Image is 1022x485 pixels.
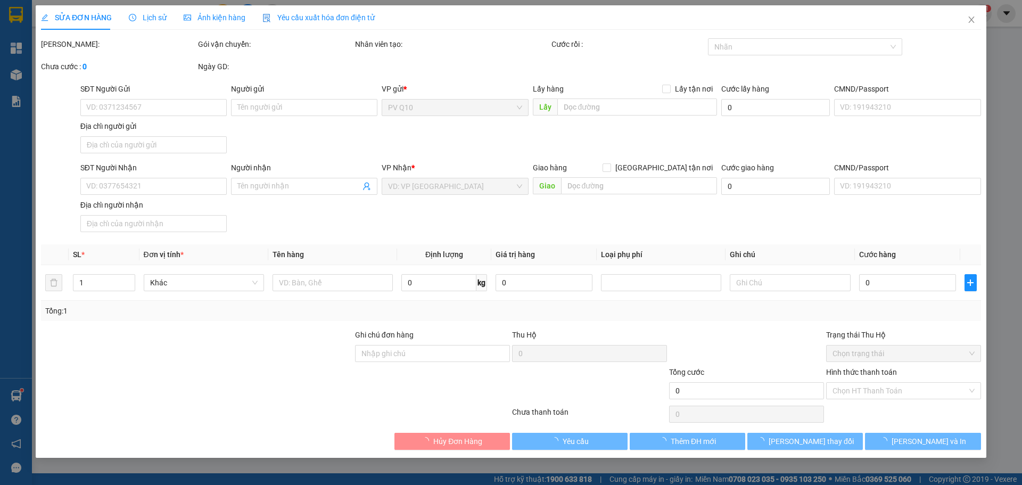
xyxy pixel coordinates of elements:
th: Ghi chú [726,244,855,265]
span: Thu Hộ [512,331,537,339]
span: Lấy hàng [533,85,564,93]
span: Yêu cầu [563,435,589,447]
span: VP Nhận [382,163,412,172]
button: Yêu cầu [512,433,628,450]
img: icon [262,14,271,22]
button: [PERSON_NAME] và In [866,433,981,450]
input: Dọc đường [561,177,717,194]
input: Cước giao hàng [721,178,830,195]
button: plus [965,274,976,291]
span: Lấy tận nơi [671,83,717,95]
span: loading [757,437,769,445]
span: Giá trị hàng [496,250,535,259]
input: Cước lấy hàng [721,99,830,116]
div: Gói vận chuyển: [198,38,353,50]
span: Yêu cầu xuất hóa đơn điện tử [262,13,375,22]
span: user-add [363,182,372,191]
div: Chưa thanh toán [511,406,668,425]
span: Thêm ĐH mới [671,435,716,447]
span: Giao hàng [533,163,567,172]
div: SĐT Người Gửi [80,83,227,95]
span: [PERSON_NAME] thay đổi [769,435,854,447]
input: Địa chỉ của người nhận [80,215,227,232]
span: Đơn vị tính [144,250,184,259]
input: Dọc đường [557,98,717,116]
span: picture [184,14,191,21]
b: 0 [83,62,87,71]
div: Trạng thái Thu Hộ [826,329,981,341]
span: loading [551,437,563,445]
button: [PERSON_NAME] thay đổi [747,433,863,450]
input: Ghi Chú [730,274,851,291]
span: plus [965,278,976,287]
div: VP gửi [382,83,529,95]
span: SL [73,250,82,259]
span: Lấy [533,98,557,116]
div: Địa chỉ người gửi [80,120,227,132]
div: Ngày GD: [198,61,353,72]
div: CMND/Passport [834,162,980,174]
span: loading [880,437,892,445]
input: Ghi chú đơn hàng [355,345,510,362]
div: Nhân viên tạo: [355,38,549,50]
label: Cước giao hàng [721,163,774,172]
span: Chọn trạng thái [833,346,975,361]
span: Tổng cước [669,368,704,376]
button: Hủy Đơn Hàng [394,433,510,450]
span: SỬA ĐƠN HÀNG [41,13,112,22]
div: Chưa cước : [41,61,196,72]
span: clock-circle [129,14,136,21]
input: VD: Bàn, Ghế [273,274,393,291]
div: Người gửi [231,83,377,95]
span: close [967,15,976,24]
span: Lịch sử [129,13,167,22]
div: [PERSON_NAME]: [41,38,196,50]
span: loading [422,437,433,445]
span: Định lượng [425,250,463,259]
label: Cước lấy hàng [721,85,769,93]
span: [PERSON_NAME] và In [892,435,966,447]
div: CMND/Passport [834,83,980,95]
div: Người nhận [231,162,377,174]
input: Địa chỉ của người gửi [80,136,227,153]
span: Giao [533,177,561,194]
div: Địa chỉ người nhận [80,199,227,211]
button: delete [45,274,62,291]
button: Close [957,5,986,35]
span: loading [659,437,671,445]
div: Tổng: 1 [45,305,394,317]
th: Loại phụ phí [597,244,726,265]
span: Cước hàng [859,250,896,259]
button: Thêm ĐH mới [630,433,745,450]
span: [GEOGRAPHIC_DATA] tận nơi [611,162,717,174]
span: Ảnh kiện hàng [184,13,245,22]
div: SĐT Người Nhận [80,162,227,174]
span: edit [41,14,48,21]
div: Cước rồi : [551,38,706,50]
span: Hủy Đơn Hàng [433,435,482,447]
label: Ghi chú đơn hàng [355,331,414,339]
span: PV Q10 [389,100,522,116]
span: Tên hàng [273,250,304,259]
span: Khác [150,275,258,291]
span: kg [476,274,487,291]
label: Hình thức thanh toán [826,368,897,376]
